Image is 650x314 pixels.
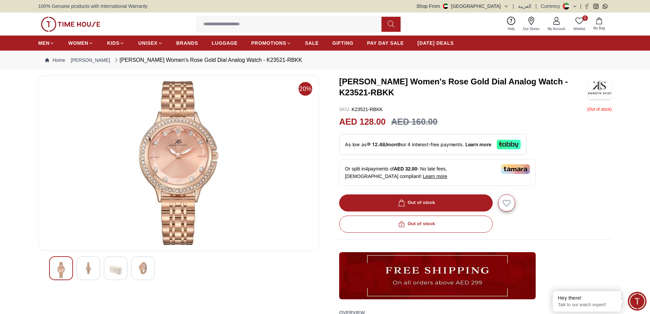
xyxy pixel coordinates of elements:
a: [PERSON_NAME] [71,57,110,64]
span: 100% Genuine products with International Warranty [38,3,147,10]
span: MEN [38,40,49,46]
span: BRANDS [176,40,198,46]
img: Kenneth Scott Women's Rose Gold Dial Analog Watch - K23521-RBKK [137,262,149,274]
img: Kenneth Scott Women's Rose Gold Dial Analog Watch - K23521-RBKK [110,262,122,278]
a: UNISEX [138,37,162,49]
span: Wishlist [571,26,588,31]
a: PROMOTIONS [251,37,291,49]
h2: AED 128.00 [339,115,386,128]
a: Home [45,57,65,64]
h3: AED 160.00 [391,115,437,128]
a: MEN [38,37,55,49]
span: KIDS [107,40,119,46]
span: [DATE] DEALS [418,40,454,46]
div: Chat Widget [628,292,647,311]
button: العربية [518,3,531,10]
span: PROMOTIONS [251,40,286,46]
span: Help [505,26,518,31]
button: My Bag [589,16,609,32]
span: GIFTING [332,40,353,46]
p: K23521-RBKK [339,106,383,113]
img: United Arab Emirates [443,3,448,9]
span: SKU : [339,107,350,112]
span: LUGGAGE [212,40,238,46]
div: Or split in 4 payments of - No late fees, [DEMOGRAPHIC_DATA] compliant! [339,159,536,186]
div: [PERSON_NAME] Women's Rose Gold Dial Analog Watch - K23521-RBKK [113,56,302,64]
img: ... [339,252,536,299]
span: 20% [299,82,312,96]
img: Kenneth Scott Women's Rose Gold Dial Analog Watch - K23521-RBKK [82,262,95,274]
span: AED 32.00 [394,166,417,172]
span: | [535,3,537,10]
a: WOMEN [68,37,93,49]
span: | [580,3,581,10]
span: My Account [545,26,568,31]
a: Instagram [593,4,598,9]
a: SALE [305,37,319,49]
span: Our Stores [520,26,542,31]
span: UNISEX [138,40,157,46]
p: Talk to our watch expert! [558,302,616,308]
a: Help [504,15,519,33]
a: 0Wishlist [569,15,589,33]
img: Kenneth Scott Women's Rose Gold Dial Analog Watch - K23521-RBKK [44,81,313,245]
span: | [513,3,514,10]
span: WOMEN [68,40,88,46]
a: KIDS [107,37,125,49]
a: LUGGAGE [212,37,238,49]
img: Kenneth Scott Women's Rose Gold Dial Analog Watch - K23521-RBKK [588,75,612,99]
span: 0 [582,15,588,21]
div: Currency [541,3,563,10]
a: Facebook [584,4,589,9]
span: Learn more [423,174,447,179]
span: SALE [305,40,319,46]
div: Hey there! [558,295,616,301]
button: Shop From[GEOGRAPHIC_DATA] [417,3,509,10]
img: ... [41,17,100,32]
img: Kenneth Scott Women's Rose Gold Dial Analog Watch - K23521-RBKK [55,262,67,278]
a: BRANDS [176,37,198,49]
a: PAY DAY SALE [367,37,404,49]
nav: Breadcrumb [38,51,612,70]
a: Our Stores [519,15,544,33]
span: PAY DAY SALE [367,40,404,46]
a: GIFTING [332,37,353,49]
p: ( Out of stock ) [587,106,612,113]
a: Whatsapp [603,4,608,9]
span: My Bag [591,26,608,31]
h3: [PERSON_NAME] Women's Rose Gold Dial Analog Watch - K23521-RBKK [339,76,588,98]
img: Tamara [501,164,530,174]
a: [DATE] DEALS [418,37,454,49]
